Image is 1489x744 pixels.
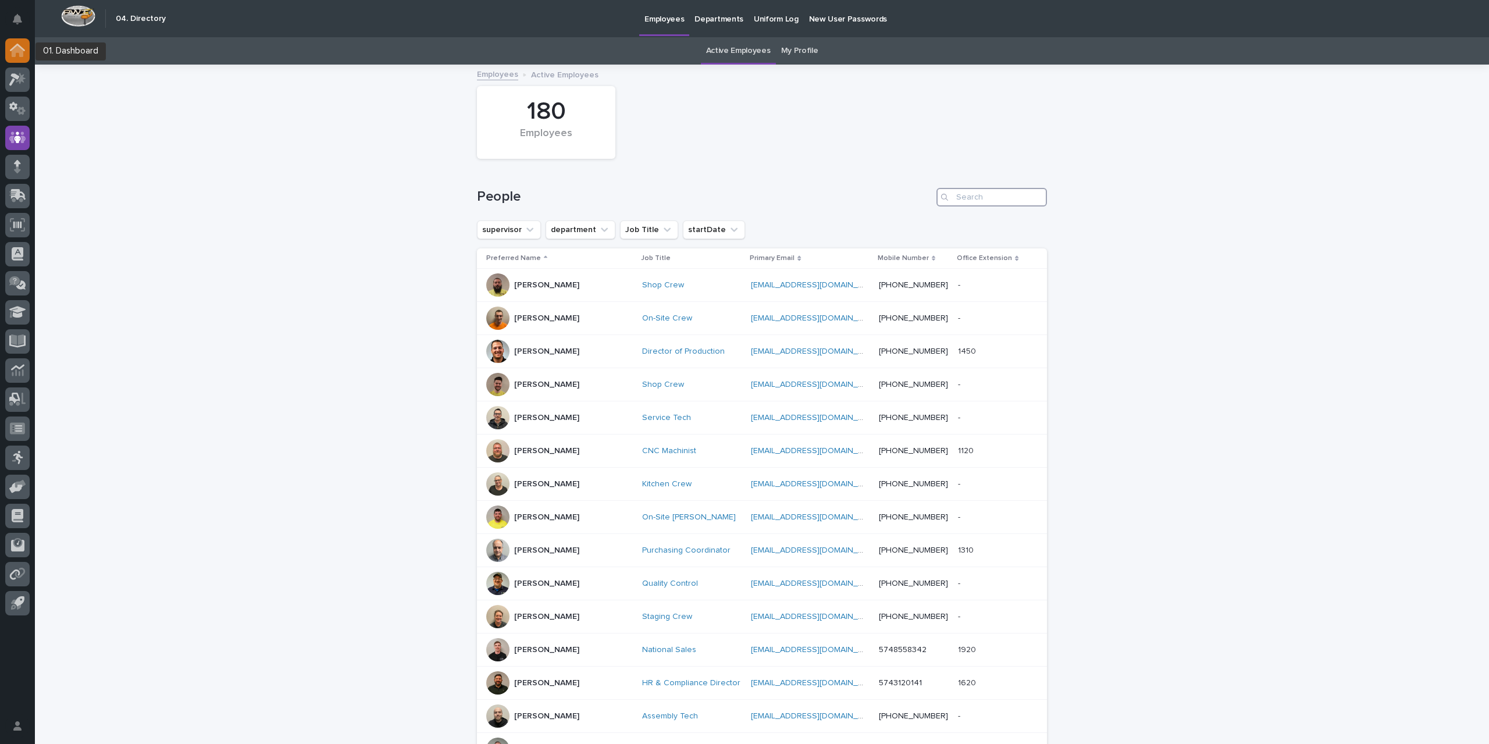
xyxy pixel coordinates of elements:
p: 1920 [958,643,978,655]
a: My Profile [781,37,818,65]
button: department [546,220,615,239]
p: [PERSON_NAME] [514,711,579,721]
button: startDate [683,220,745,239]
a: 5743120141 [879,679,922,687]
p: Active Employees [531,67,599,80]
p: Primary Email [750,252,795,265]
button: Notifications [5,7,30,31]
a: On-Site Crew [642,314,692,323]
tr: [PERSON_NAME]HR & Compliance Director [EMAIL_ADDRESS][DOMAIN_NAME] 574312014116201620 [477,667,1047,700]
p: [PERSON_NAME] [514,546,579,556]
p: - [958,576,963,589]
a: [EMAIL_ADDRESS][DOMAIN_NAME] [751,613,882,621]
p: [PERSON_NAME] [514,314,579,323]
tr: [PERSON_NAME]Service Tech [EMAIL_ADDRESS][DOMAIN_NAME] [PHONE_NUMBER]-- [477,401,1047,435]
p: [PERSON_NAME] [514,280,579,290]
p: 1310 [958,543,976,556]
p: 1450 [958,344,978,357]
tr: [PERSON_NAME]Assembly Tech [EMAIL_ADDRESS][DOMAIN_NAME] [PHONE_NUMBER]-- [477,700,1047,733]
a: Director of Production [642,347,725,357]
img: Workspace Logo [61,5,95,27]
a: CNC Machinist [642,446,696,456]
a: [EMAIL_ADDRESS][DOMAIN_NAME] [751,281,882,289]
h1: People [477,188,932,205]
tr: [PERSON_NAME]Quality Control [EMAIL_ADDRESS][DOMAIN_NAME] [PHONE_NUMBER]-- [477,567,1047,600]
a: Assembly Tech [642,711,698,721]
p: [PERSON_NAME] [514,512,579,522]
tr: [PERSON_NAME]National Sales [EMAIL_ADDRESS][DOMAIN_NAME] 574855834219201920 [477,633,1047,667]
tr: [PERSON_NAME]Staging Crew [EMAIL_ADDRESS][DOMAIN_NAME] [PHONE_NUMBER]-- [477,600,1047,633]
a: [EMAIL_ADDRESS][DOMAIN_NAME] [751,513,882,521]
p: [PERSON_NAME] [514,678,579,688]
a: [PHONE_NUMBER] [879,380,948,389]
p: [PERSON_NAME] [514,347,579,357]
a: [EMAIL_ADDRESS][DOMAIN_NAME] [751,380,882,389]
a: [PHONE_NUMBER] [879,480,948,488]
p: [PERSON_NAME] [514,413,579,423]
a: On-Site [PERSON_NAME] [642,512,736,522]
a: Purchasing Coordinator [642,546,731,556]
p: [PERSON_NAME] [514,645,579,655]
p: 1620 [958,676,978,688]
button: Job Title [620,220,678,239]
p: [PERSON_NAME] [514,479,579,489]
a: [PHONE_NUMBER] [879,447,948,455]
div: Employees [497,127,596,152]
tr: [PERSON_NAME]On-Site [PERSON_NAME] [EMAIL_ADDRESS][DOMAIN_NAME] [PHONE_NUMBER]-- [477,501,1047,534]
tr: [PERSON_NAME]Kitchen Crew [EMAIL_ADDRESS][DOMAIN_NAME] [PHONE_NUMBER]-- [477,468,1047,501]
a: HR & Compliance Director [642,678,740,688]
button: supervisor [477,220,541,239]
p: Mobile Number [878,252,929,265]
a: Quality Control [642,579,698,589]
tr: [PERSON_NAME]Director of Production [EMAIL_ADDRESS][DOMAIN_NAME] [PHONE_NUMBER]14501450 [477,335,1047,368]
tr: [PERSON_NAME]CNC Machinist [EMAIL_ADDRESS][DOMAIN_NAME] [PHONE_NUMBER]11201120 [477,435,1047,468]
a: National Sales [642,645,696,655]
a: Shop Crew [642,380,684,390]
p: Preferred Name [486,252,541,265]
a: [EMAIL_ADDRESS][DOMAIN_NAME] [751,546,882,554]
a: [EMAIL_ADDRESS][DOMAIN_NAME] [751,414,882,422]
a: [EMAIL_ADDRESS][DOMAIN_NAME] [751,480,882,488]
h2: 04. Directory [116,14,166,24]
a: [EMAIL_ADDRESS][DOMAIN_NAME] [751,579,882,588]
a: Shop Crew [642,280,684,290]
tr: [PERSON_NAME]Purchasing Coordinator [EMAIL_ADDRESS][DOMAIN_NAME] [PHONE_NUMBER]13101310 [477,534,1047,567]
a: 5748558342 [879,646,927,654]
a: [PHONE_NUMBER] [879,314,948,322]
a: [PHONE_NUMBER] [879,281,948,289]
p: - [958,278,963,290]
a: Employees [477,67,518,80]
p: - [958,709,963,721]
p: [PERSON_NAME] [514,446,579,456]
a: [EMAIL_ADDRESS][DOMAIN_NAME] [751,347,882,355]
a: [PHONE_NUMBER] [879,579,948,588]
p: - [958,411,963,423]
a: Staging Crew [642,612,692,622]
a: [PHONE_NUMBER] [879,513,948,521]
a: [PHONE_NUMBER] [879,414,948,422]
p: 1120 [958,444,976,456]
a: [EMAIL_ADDRESS][DOMAIN_NAME] [751,646,882,654]
div: 180 [497,97,596,126]
tr: [PERSON_NAME]Shop Crew [EMAIL_ADDRESS][DOMAIN_NAME] [PHONE_NUMBER]-- [477,269,1047,302]
a: [EMAIL_ADDRESS][DOMAIN_NAME] [751,712,882,720]
a: [EMAIL_ADDRESS][DOMAIN_NAME] [751,679,882,687]
a: Kitchen Crew [642,479,692,489]
tr: [PERSON_NAME]On-Site Crew [EMAIL_ADDRESS][DOMAIN_NAME] [PHONE_NUMBER]-- [477,302,1047,335]
a: [PHONE_NUMBER] [879,613,948,621]
a: Service Tech [642,413,691,423]
input: Search [936,188,1047,207]
a: [PHONE_NUMBER] [879,712,948,720]
a: [PHONE_NUMBER] [879,347,948,355]
a: [EMAIL_ADDRESS][DOMAIN_NAME] [751,447,882,455]
div: Notifications [15,14,30,33]
a: [EMAIL_ADDRESS][DOMAIN_NAME] [751,314,882,322]
p: - [958,510,963,522]
p: Job Title [641,252,671,265]
tr: [PERSON_NAME]Shop Crew [EMAIL_ADDRESS][DOMAIN_NAME] [PHONE_NUMBER]-- [477,368,1047,401]
p: - [958,610,963,622]
p: [PERSON_NAME] [514,579,579,589]
p: [PERSON_NAME] [514,380,579,390]
a: Active Employees [706,37,771,65]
